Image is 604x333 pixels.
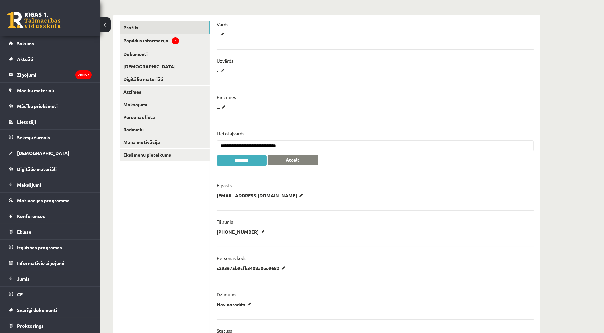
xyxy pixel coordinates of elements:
[75,70,92,79] i: 78057
[17,40,34,46] span: Sākums
[9,51,92,67] a: Aktuāli
[217,68,227,74] p: -
[17,177,92,192] legend: Maksājumi
[120,34,210,48] a: Papildus informācija!
[120,60,210,73] a: [DEMOGRAPHIC_DATA]
[9,224,92,239] a: Eklase
[9,114,92,129] a: Lietotāji
[217,58,233,64] p: Uzvārds
[17,197,70,203] span: Motivācijas programma
[17,103,58,109] span: Mācību priekšmeti
[9,208,92,224] a: Konferences
[9,130,92,145] a: Sekmju žurnāls
[17,244,62,250] span: Izglītības programas
[17,291,23,297] span: CE
[9,240,92,255] a: Izglītības programas
[120,111,210,123] a: Personas lieta
[217,94,236,100] p: Piezīmes
[172,37,179,44] span: !
[17,150,69,156] span: [DEMOGRAPHIC_DATA]
[17,307,57,313] span: Svarīgi dokumenti
[268,155,318,165] button: Atcelt
[9,83,92,98] a: Mācību materiāli
[217,265,288,271] p: c293675b9cfb3408a0ee9682
[9,161,92,177] a: Digitālie materiāli
[120,136,210,148] a: Mana motivācija
[9,145,92,161] a: [DEMOGRAPHIC_DATA]
[120,48,210,60] a: Dokumenti
[120,86,210,98] a: Atzīmes
[217,130,244,136] p: Lietotājvārds
[120,73,210,85] a: Digitālie materiāli
[17,229,31,235] span: Eklase
[217,31,227,37] p: -
[9,193,92,208] a: Motivācijas programma
[217,21,228,27] p: Vārds
[217,301,254,307] p: Nav norādīts
[217,192,306,198] p: [EMAIL_ADDRESS][DOMAIN_NAME]
[17,134,50,140] span: Sekmju žurnāls
[120,149,210,161] a: Eksāmenu pieteikums
[9,287,92,302] a: CE
[17,56,33,62] span: Aktuāli
[9,177,92,192] a: Maksājumi
[17,166,57,172] span: Digitālie materiāli
[9,98,92,114] a: Mācību priekšmeti
[17,119,36,125] span: Lietotāji
[9,302,92,318] a: Svarīgi dokumenti
[17,260,64,266] span: Informatīvie ziņojumi
[17,276,30,282] span: Jumis
[17,213,45,219] span: Konferences
[17,323,44,329] span: Proktorings
[17,87,54,93] span: Mācību materiāli
[9,36,92,51] a: Sākums
[9,271,92,286] a: Jumis
[7,12,61,28] a: Rīgas 1. Tālmācības vidusskola
[9,67,92,82] a: Ziņojumi78057
[217,255,246,261] p: Personas kods
[17,67,92,82] legend: Ziņojumi
[217,291,236,297] p: Dzimums
[120,123,210,136] a: Radinieki
[120,98,210,111] a: Maksājumi
[9,255,92,271] a: Informatīvie ziņojumi
[217,182,232,188] p: E-pasts
[120,21,210,34] a: Profils
[217,229,267,235] p: [PHONE_NUMBER]
[217,219,233,225] p: Tālrunis
[217,104,228,110] p: ...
